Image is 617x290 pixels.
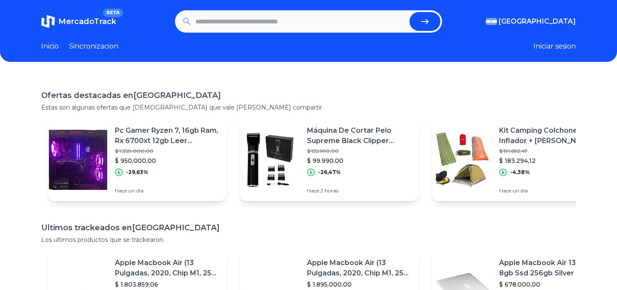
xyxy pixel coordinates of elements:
[307,280,412,289] p: $ 1.895.000,00
[48,130,108,190] img: Featured image
[41,15,55,28] img: MercadoTrack
[499,125,604,146] p: Kit Camping Colchoneta + Inflador + [PERSON_NAME] + Carpa
[41,103,576,112] p: Estas son algunas ofertas que [DEMOGRAPHIC_DATA] que vale [PERSON_NAME] compartir.
[115,156,220,165] p: $ 950.000,00
[41,41,59,52] a: Inicio
[499,16,576,27] span: [GEOGRAPHIC_DATA]
[486,16,576,27] button: [GEOGRAPHIC_DATA]
[533,41,576,52] button: Iniciar sesion
[499,280,604,289] p: $ 678.000,00
[307,187,412,194] p: Hace 2 horas
[432,119,611,201] a: Featured imageKit Camping Colchoneta + Inflador + [PERSON_NAME] + Carpa$ 191.692,47$ 183.294,12-4...
[41,222,576,234] h1: Ultimos trackeados en [GEOGRAPHIC_DATA]
[307,125,412,146] p: Máquina De Cortar Pelo Supreme Black Clipper Teknikpro Color Negro
[486,18,497,25] img: Argentina
[103,9,123,17] span: BETA
[41,89,576,101] h1: Ofertas destacadas en [GEOGRAPHIC_DATA]
[69,41,118,52] a: Sincronizacion
[58,17,116,26] span: MercadoTrack
[41,235,576,244] p: Los ultimos productos que se trackearon.
[115,187,220,194] p: Hace un día
[41,15,116,28] a: MercadoTrackBETA
[499,187,604,194] p: Hace un día
[499,258,604,278] p: Apple Macbook Air 13 Core I5 8gb Ssd 256gb Silver
[240,130,300,190] img: Featured image
[307,148,412,155] p: $ 135.990,00
[499,148,604,155] p: $ 191.692,47
[318,169,341,176] p: -26,47%
[307,156,412,165] p: $ 99.990,00
[126,169,148,176] p: -29,63%
[510,169,530,176] p: -4,38%
[115,148,220,155] p: $ 1.350.000,00
[48,119,226,201] a: Featured imagePc Gamer Ryzen 7, 16gb Ram, Rx 6700xt 12gb Leer Descripcion$ 1.350.000,00$ 950.000,...
[240,119,418,201] a: Featured imageMáquina De Cortar Pelo Supreme Black Clipper Teknikpro Color Negro$ 135.990,00$ 99....
[115,258,220,278] p: Apple Macbook Air (13 Pulgadas, 2020, Chip M1, 256 Gb De Ssd, 8 Gb De Ram) - Plata
[432,130,492,190] img: Featured image
[499,156,604,165] p: $ 183.294,12
[307,258,412,278] p: Apple Macbook Air (13 Pulgadas, 2020, Chip M1, 256 Gb De Ssd, 8 Gb De Ram) - Plata
[115,125,220,146] p: Pc Gamer Ryzen 7, 16gb Ram, Rx 6700xt 12gb Leer Descripcion
[115,280,220,289] p: $ 1.803.859,06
